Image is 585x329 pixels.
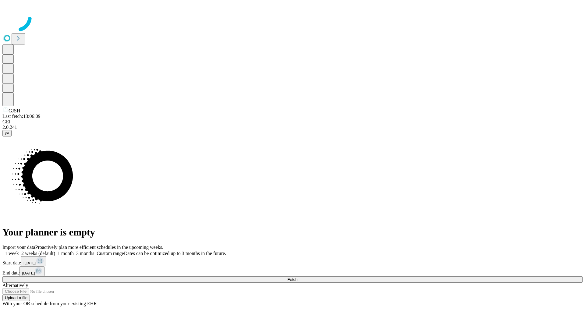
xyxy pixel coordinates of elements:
[21,251,55,256] span: 2 weeks (default)
[19,266,44,276] button: [DATE]
[97,251,124,256] span: Custom range
[287,277,297,282] span: Fetch
[9,108,20,113] span: GJSH
[2,119,583,125] div: GEI
[76,251,94,256] span: 3 months
[2,301,97,306] span: With your OR schedule from your existing EHR
[2,114,41,119] span: Last fetch: 13:06:09
[23,261,36,265] span: [DATE]
[2,245,35,250] span: Import your data
[124,251,226,256] span: Dates can be optimized up to 3 months in the future.
[5,131,9,136] span: @
[2,125,583,130] div: 2.0.241
[21,256,46,266] button: [DATE]
[2,283,28,288] span: Alternatively
[2,266,583,276] div: End date
[2,256,583,266] div: Start date
[22,271,35,275] span: [DATE]
[5,251,19,256] span: 1 week
[2,276,583,283] button: Fetch
[2,130,12,136] button: @
[58,251,74,256] span: 1 month
[35,245,163,250] span: Proactively plan more efficient schedules in the upcoming weeks.
[2,227,583,238] h1: Your planner is empty
[2,295,30,301] button: Upload a file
